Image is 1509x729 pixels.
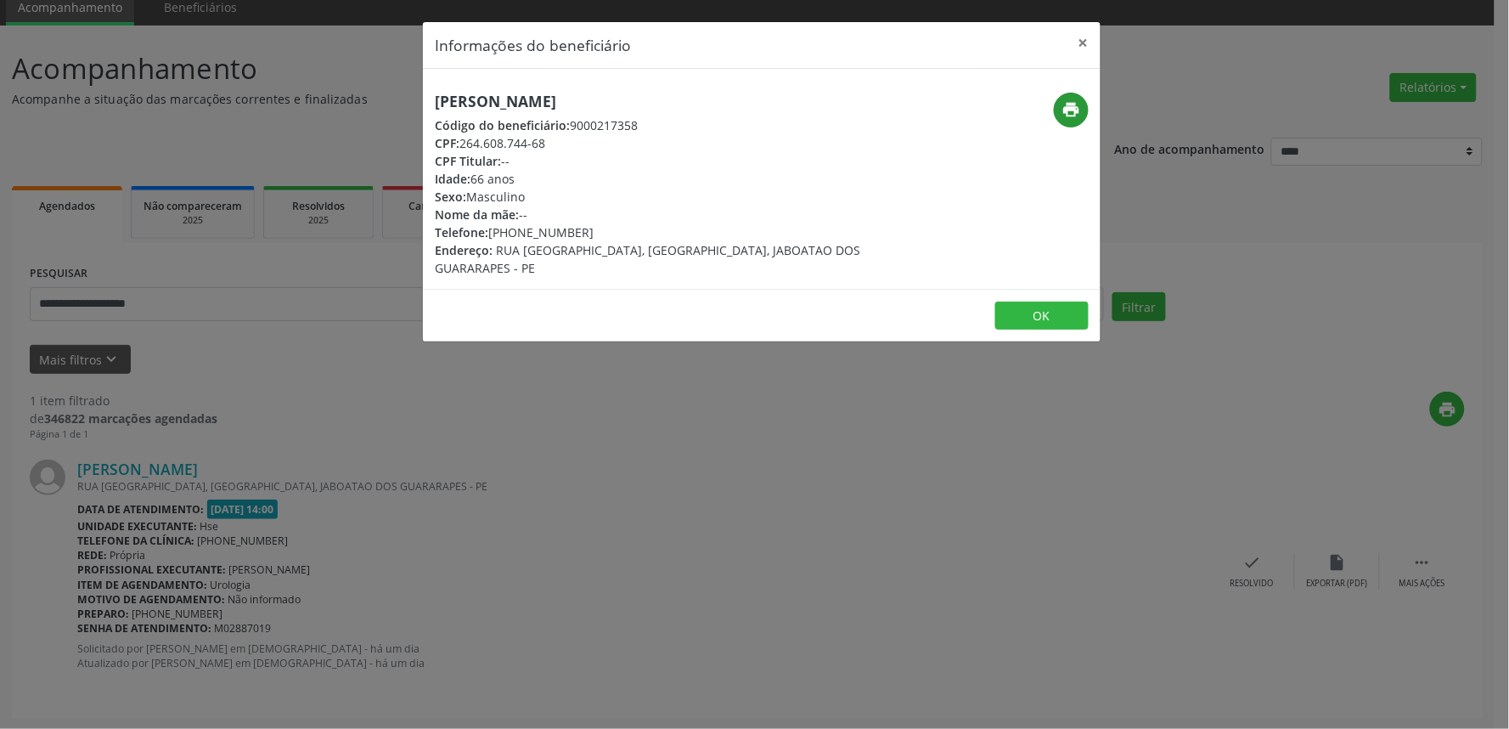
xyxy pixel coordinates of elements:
[435,116,863,134] div: 9000217358
[435,152,863,170] div: --
[435,242,493,258] span: Endereço:
[435,206,519,223] span: Nome da mãe:
[435,134,863,152] div: 264.608.744-68
[1067,22,1101,64] button: Close
[435,206,863,223] div: --
[435,34,631,56] h5: Informações do beneficiário
[435,224,488,240] span: Telefone:
[1054,93,1089,127] button: print
[435,117,570,133] span: Código do beneficiário:
[435,188,863,206] div: Masculino
[995,302,1089,331] button: OK
[435,171,470,187] span: Idade:
[435,153,501,169] span: CPF Titular:
[435,170,863,188] div: 66 anos
[435,223,863,241] div: [PHONE_NUMBER]
[1062,100,1081,119] i: print
[435,242,860,276] span: RUA [GEOGRAPHIC_DATA], [GEOGRAPHIC_DATA], JABOATAO DOS GUARARAPES - PE
[435,189,466,205] span: Sexo:
[435,135,459,151] span: CPF:
[435,93,863,110] h5: [PERSON_NAME]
